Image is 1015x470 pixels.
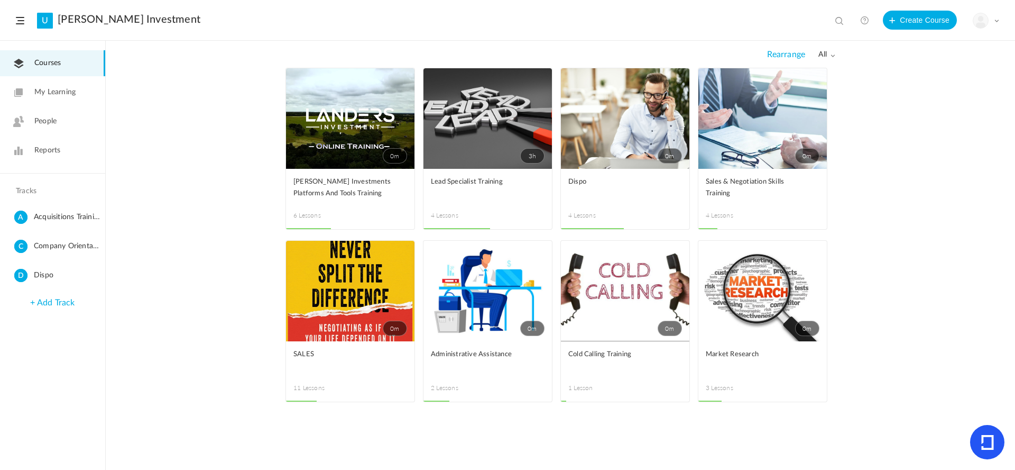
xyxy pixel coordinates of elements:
span: 0m [658,321,682,336]
a: 0m [286,241,414,341]
span: 0m [795,321,819,336]
span: Dispo [568,176,666,188]
a: [PERSON_NAME] Investment [58,13,200,26]
a: SALES [293,349,407,373]
span: Administrative Assistance [431,349,529,360]
span: SALES [293,349,391,360]
span: 0m [383,148,407,164]
span: My Learning [34,87,76,98]
span: Sales & Negotiation Skills Training [706,176,804,200]
a: 0m [561,68,689,169]
a: 0m [561,241,689,341]
span: Market Research [706,349,804,360]
span: [PERSON_NAME] Investments Platforms And Tools Training [293,176,391,200]
button: Create Course [883,11,957,30]
a: Dispo [568,176,682,200]
span: 1 Lesson [568,383,625,393]
span: 6 Lessons [293,211,350,220]
a: Lead Specialist Training [431,176,545,200]
a: 0m [286,68,414,169]
span: 0m [658,148,682,164]
a: Sales & Negotiation Skills Training [706,176,819,200]
span: 4 Lessons [431,211,488,220]
cite: D [14,269,27,283]
a: 0m [698,241,827,341]
a: Administrative Assistance [431,349,545,373]
span: all [818,50,835,59]
a: U [37,13,53,29]
span: 2 Lessons [431,383,488,393]
span: Company Orientation [34,240,101,253]
span: 3h [520,148,545,164]
cite: A [14,211,27,225]
h4: Tracks [16,187,87,196]
cite: C [14,240,27,254]
span: 11 Lessons [293,383,350,393]
span: People [34,116,57,127]
span: 4 Lessons [706,211,763,220]
span: Courses [34,58,61,69]
span: 4 Lessons [568,211,625,220]
a: 3h [423,68,552,169]
span: Acquisitions Training [34,211,101,224]
span: 3 Lessons [706,383,763,393]
a: Cold Calling Training [568,349,682,373]
span: 0m [383,321,407,336]
a: Market Research [706,349,819,373]
span: Lead Specialist Training [431,176,529,188]
a: + Add Track [30,299,75,307]
span: Cold Calling Training [568,349,666,360]
span: Reports [34,145,60,156]
a: 0m [423,241,552,341]
span: 0m [795,148,819,164]
img: user-image.png [973,13,988,28]
a: [PERSON_NAME] Investments Platforms And Tools Training [293,176,407,200]
span: 0m [520,321,545,336]
a: 0m [698,68,827,169]
span: Rearrange [767,50,805,60]
span: Dispo [34,269,101,282]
